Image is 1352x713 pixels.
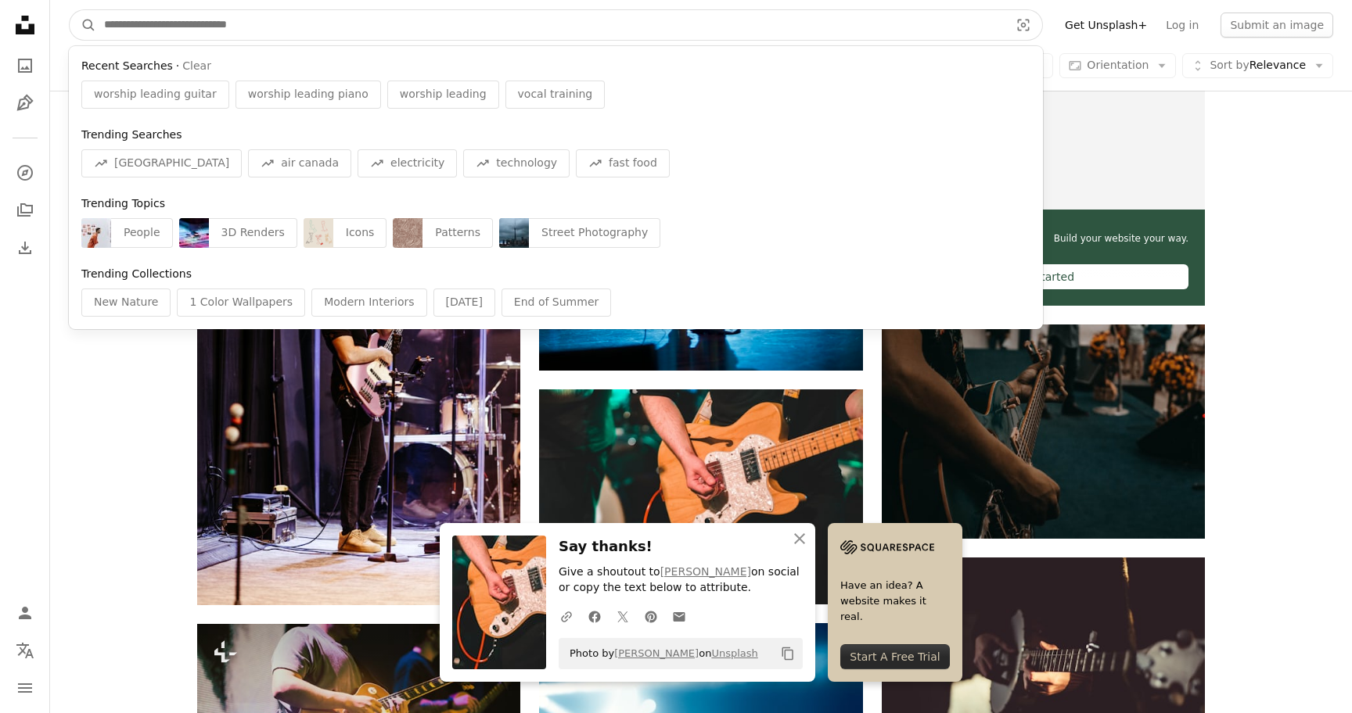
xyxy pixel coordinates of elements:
a: [PERSON_NAME] [614,647,699,659]
span: vocal training [518,87,593,102]
div: People [111,218,173,248]
span: worship leading guitar [94,87,217,102]
a: Have an idea? A website makes it real.Start A Free Trial [828,523,962,682]
a: Illustrations [9,88,41,119]
a: Unsplash [711,647,757,659]
a: Share on Twitter [609,600,637,632]
div: Start A Free Trial [840,644,950,669]
button: Copy to clipboard [775,640,801,667]
span: fast food [609,156,657,171]
button: Clear [182,59,211,74]
img: premium_photo-1754984826162-5de96e38a4e4 [179,218,209,248]
form: Find visuals sitewide [69,9,1043,41]
button: Visual search [1005,10,1042,40]
button: Submit an image [1221,13,1333,38]
img: a man standing on a stage with a guitar [197,120,520,605]
div: Icons [333,218,387,248]
span: worship leading piano [248,87,369,102]
div: Street Photography [529,218,660,248]
div: [DATE] [433,288,495,317]
a: Log in / Sign up [9,597,41,629]
span: Trending Topics [81,197,165,210]
span: Trending Collections [81,267,192,280]
a: Collections [9,195,41,226]
a: Share on Pinterest [637,600,665,632]
div: End of Summer [502,288,611,317]
div: New Nature [81,288,171,317]
span: electricity [390,156,444,171]
button: Search Unsplash [70,10,96,40]
span: [GEOGRAPHIC_DATA] [114,156,229,171]
img: person playing black guitar [882,324,1205,539]
a: Log in [1156,13,1208,38]
span: Build your website your way. [1054,232,1188,245]
a: Share on Facebook [581,600,609,632]
div: · [81,59,1030,74]
span: Trending Searches [81,128,182,141]
a: person playing black guitar [882,424,1205,438]
span: Orientation [1087,59,1149,71]
h3: Say thanks! [559,536,803,558]
div: Modern Interiors [311,288,426,317]
a: [PERSON_NAME] [660,565,751,578]
a: Explore [9,157,41,188]
span: Sort by [1210,59,1249,71]
button: Sort byRelevance [1182,53,1333,78]
a: Get Unsplash+ [1055,13,1156,38]
div: Patterns [422,218,493,248]
div: Get started [898,264,1188,289]
span: Recent Searches [81,59,173,74]
a: Photos [9,50,41,81]
span: Relevance [1210,58,1306,73]
a: person playing banjo inside dark room [882,657,1205,672]
span: Photo by on [562,641,758,666]
button: Language [9,635,41,666]
div: 1 Color Wallpapers [177,288,305,317]
a: Download History [9,232,41,263]
div: 3D Renders [209,218,297,248]
button: Menu [9,672,41,704]
img: photo-1756135154174-add625f8721a [499,218,529,248]
img: man playing electric guitar [539,389,862,604]
img: file-1705255347840-230a6ab5bca9image [840,536,934,559]
a: man playing electric guitar [539,489,862,503]
span: Have an idea? A website makes it real. [840,578,950,625]
img: premium_photo-1756163700959-70915d58a694 [81,218,111,248]
span: air canada [281,156,339,171]
img: premium_vector-1733668890003-56bd9f5b2835 [304,218,333,248]
span: technology [496,156,557,171]
span: worship leading [400,87,487,102]
button: Orientation [1059,53,1176,78]
a: Home — Unsplash [9,9,41,44]
a: Share over email [665,600,693,632]
img: premium_vector-1736967617027-c9f55396949f [393,218,422,248]
p: Give a shoutout to on social or copy the text below to attribute. [559,564,803,596]
a: a man standing on a stage with a guitar [197,356,520,370]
